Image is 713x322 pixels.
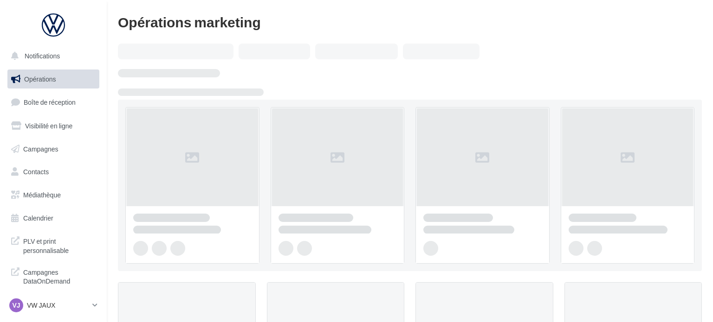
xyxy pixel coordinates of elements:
[6,262,101,290] a: Campagnes DataOnDemand
[6,46,97,66] button: Notifications
[6,231,101,259] a: PLV et print personnalisable
[24,75,56,83] span: Opérations
[6,139,101,159] a: Campagnes
[23,145,58,152] span: Campagnes
[27,301,89,310] p: VW JAUX
[6,92,101,112] a: Boîte de réception
[6,208,101,228] a: Calendrier
[12,301,20,310] span: VJ
[25,52,60,60] span: Notifications
[23,214,53,222] span: Calendrier
[23,168,49,176] span: Contacts
[23,266,96,286] span: Campagnes DataOnDemand
[24,98,76,106] span: Boîte de réception
[6,185,101,205] a: Médiathèque
[118,15,702,29] div: Opérations marketing
[6,116,101,136] a: Visibilité en ligne
[7,297,99,314] a: VJ VW JAUX
[25,122,72,130] span: Visibilité en ligne
[23,191,61,199] span: Médiathèque
[6,162,101,182] a: Contacts
[6,69,101,89] a: Opérations
[23,235,96,255] span: PLV et print personnalisable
